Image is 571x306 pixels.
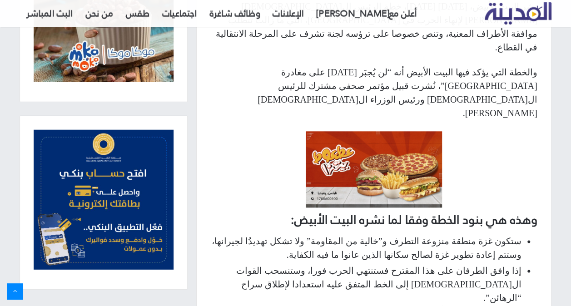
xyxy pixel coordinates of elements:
a: تلفزيون المدينة [485,3,551,25]
img: تلفزيون المدينة [485,2,551,25]
h2: وهذه هي بنود الخطة وفقا لما نشره البيت الأبيض: [210,211,537,228]
p: والخطة التي يؤكد فيها البيت الأبيض أنه “لن يُجبَر [DATE] على مغادرة [GEOGRAPHIC_DATA]”، نُشرت قبي... [210,65,537,120]
li: ستكون غزة منطقة منزوعة التطرف و”خالية من المقاومة” ولا تشكل تهديدُا لجيرانها، وستتم إعادة تطوير غ... [210,234,521,262]
li: إذا وافق الطرفان على هذا المقترح فستنتهي الحرب فورا، وستنسحب القوات ال[DEMOGRAPHIC_DATA] إلى الخط... [210,264,521,305]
